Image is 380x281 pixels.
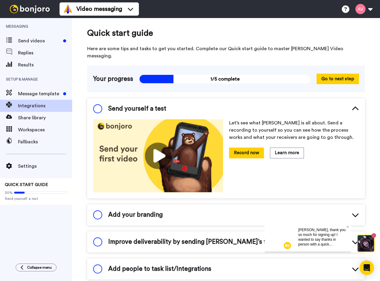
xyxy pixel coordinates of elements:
span: Results [18,61,72,69]
span: Your progress [93,75,133,84]
span: Add people to task list/Integrations [108,264,211,273]
span: Improve deliverability by sending [PERSON_NAME]’s from your own email [108,237,323,246]
span: Here are some tips and tasks to get you started. Complete our Quick start guide to master [PERSON... [87,45,365,60]
span: 1/5 complete [139,75,311,84]
span: Share library [18,114,72,121]
span: Fallbacks [18,138,72,145]
span: Message template [18,90,61,97]
span: Workspaces [18,126,72,133]
button: Collapse menu [16,264,57,271]
span: Send videos [18,37,61,44]
button: Go to next step [317,74,359,84]
p: Let’s see what [PERSON_NAME] is all about. Send a recording to yourself so you can see how the pr... [229,119,359,141]
span: Send yourself a test [5,196,67,201]
span: Replies [18,49,72,57]
img: c638375f-eacb-431c-9714-bd8d08f708a7-1584310529.jpg [1,1,17,17]
img: 178eb3909c0dc23ce44563bdb6dc2c11.jpg [93,119,223,192]
span: Add your branding [108,210,163,219]
button: Learn more [270,148,304,158]
img: mute-white.svg [19,19,26,26]
span: [PERSON_NAME], thank you so much for signing up! I wanted to say thanks in person with a quick pe... [34,5,81,67]
span: Video messaging [76,5,122,13]
img: vm-color.svg [63,4,73,14]
span: Collapse menu [27,265,52,270]
div: Open Intercom Messenger [360,261,374,275]
span: Quick start guide [87,27,365,39]
span: QUICK START GUIDE [5,183,48,187]
button: Record now [229,148,264,158]
span: 20% [5,190,13,195]
span: Integrations [18,102,72,109]
span: Settings [18,163,72,170]
img: bj-logo-header-white.svg [7,5,52,13]
span: Send yourself a test [108,104,166,113]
